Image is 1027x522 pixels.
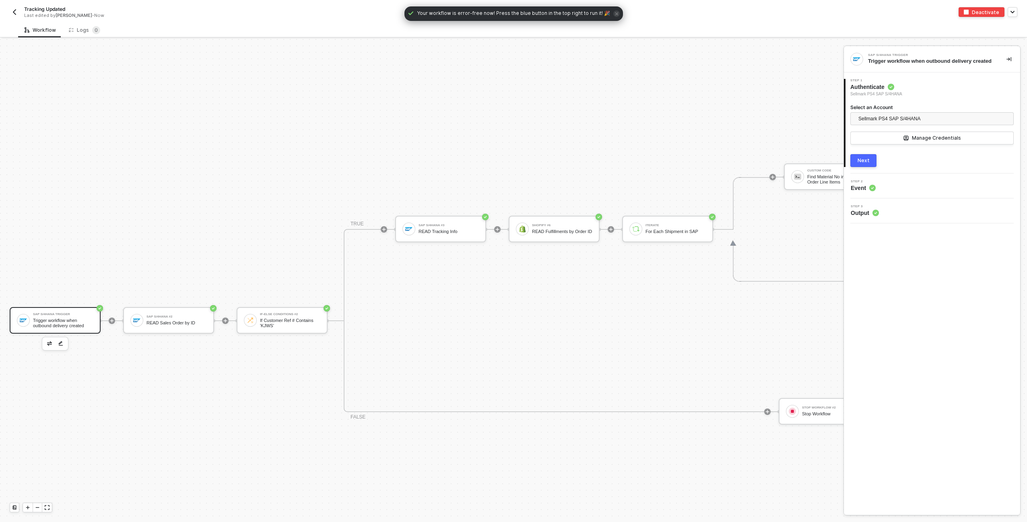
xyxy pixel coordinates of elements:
[868,58,994,65] div: Trigger workflow when outbound delivery created
[56,12,92,18] span: [PERSON_NAME]
[133,317,140,324] img: icon
[45,339,54,349] button: edit-cred
[807,169,868,172] div: Custom Code
[972,9,999,16] div: Deactivate
[853,56,860,63] img: integration-icon
[709,214,716,220] span: icon-success-page
[210,305,217,312] span: icon-success-page
[47,341,52,345] img: edit-cred
[45,505,49,510] span: icon-expand
[770,175,775,180] span: icon-play
[959,7,1004,17] button: deactivateDeactivate
[35,505,40,510] span: icon-minus
[868,54,989,57] div: SAP S/4HANA Trigger
[850,91,902,97] span: Sellmark PS4 SAP S/4HANA
[802,406,862,409] div: Stop Workflow #2
[247,317,254,324] img: icon
[33,313,93,316] div: SAP S/4HANA Trigger
[1006,57,1011,62] span: icon-collapse-right
[260,318,320,328] div: If Customer Ref # Contains 'KJWS'
[532,229,592,234] div: READ Fulfillments by Order ID
[24,12,495,19] div: Last edited by - Now
[20,317,27,324] img: icon
[850,132,1014,144] button: Manage Credentials
[92,26,100,34] sup: 0
[97,305,103,312] span: icon-success-page
[33,318,93,328] div: Trigger workflow when outbound delivery created
[964,10,969,14] img: deactivate
[596,214,602,220] span: icon-success-page
[632,225,639,233] img: icon
[25,505,30,510] span: icon-play
[11,9,18,15] img: back
[802,411,862,417] div: Stop Workflow
[794,173,801,180] img: icon
[405,225,412,233] img: icon
[858,113,921,125] span: Sellmark PS4 SAP S/4HANA
[58,341,63,347] img: edit-cred
[351,220,364,228] div: TRUE
[608,227,613,232] span: icon-play
[851,184,876,192] span: Event
[903,136,909,140] span: icon-manage-credentials
[146,320,207,326] div: READ Sales Order by ID
[789,408,796,415] img: icon
[417,10,610,18] span: Your workflow is error-free now! Press the blue button in the top right to run it! 🎉
[260,313,320,316] div: If-Else Conditions #2
[109,318,114,323] span: icon-play
[146,315,207,318] div: SAP S/4HANA #2
[851,205,879,208] span: Step 3
[844,79,1020,167] div: Step 1Authenticate Sellmark PS4 SAP S/4HANASelect an AccountSellmark PS4 SAP S/4HANA Manage Crede...
[69,26,100,34] div: Logs
[912,135,961,141] div: Manage Credentials
[851,180,876,183] span: Step 2
[851,209,879,217] span: Output
[419,224,479,227] div: SAP S/4HANA #3
[807,174,868,184] div: Find Material No in Fulfillment Order Line Items
[25,27,56,33] div: Workflow
[519,225,526,233] img: icon
[495,227,500,232] span: icon-play
[765,409,770,414] span: icon-play
[645,229,706,234] div: For Each Shipment in SAP
[850,104,1014,111] label: Select an Account
[324,305,330,312] span: icon-success-page
[858,157,870,164] div: Next
[56,339,66,349] button: edit-cred
[382,227,386,232] span: icon-play
[10,7,19,17] button: back
[613,10,620,17] span: icon-close
[482,214,489,220] span: icon-success-page
[351,413,365,421] div: FALSE
[419,229,479,234] div: READ Tracking Info
[532,224,592,227] div: Shopify #6
[645,224,706,227] div: Iterate
[850,83,902,91] span: Authenticate
[850,79,902,82] span: Step 1
[850,154,876,167] button: Next
[24,6,65,12] span: Tracking Updated
[223,318,228,323] span: icon-play
[408,10,414,17] span: icon-check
